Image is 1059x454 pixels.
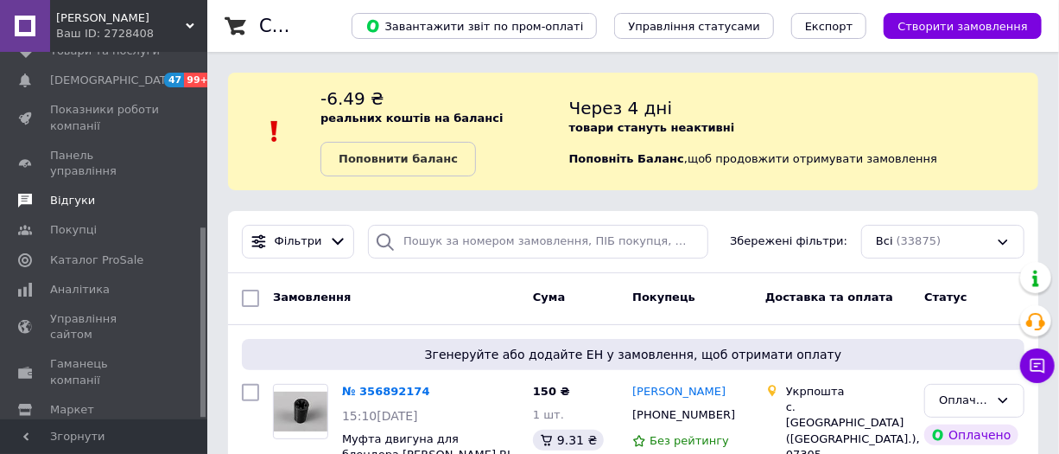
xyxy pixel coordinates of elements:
[320,88,384,109] span: -6.49 ₴
[50,356,160,387] span: Гаманець компанії
[884,13,1042,39] button: Створити замовлення
[275,233,322,250] span: Фільтри
[249,346,1018,363] span: Згенеруйте або додайте ЕН у замовлення, щоб отримати оплату
[866,19,1042,32] a: Створити замовлення
[897,20,1028,33] span: Створити замовлення
[614,13,774,39] button: Управління статусами
[569,121,735,134] b: товари стануть неактивні
[730,233,847,250] span: Збережені фільтри:
[274,392,327,432] img: Фото товару
[533,408,564,421] span: 1 шт.
[50,402,94,418] span: Маркет
[1020,348,1055,383] button: Чат з покупцем
[320,112,504,125] b: реальних коштів на балансі
[320,142,476,176] a: Поповнити баланс
[897,234,942,247] span: (33875)
[50,193,95,208] span: Відгуки
[924,425,1018,445] div: Оплачено
[365,18,583,34] span: Завантажити звіт по пром-оплаті
[650,434,729,447] span: Без рейтингу
[569,98,673,118] span: Через 4 дні
[50,73,178,88] span: [DEMOGRAPHIC_DATA]
[50,148,160,179] span: Панель управління
[876,233,893,250] span: Всі
[56,26,207,42] div: Ваш ID: 2728408
[273,384,328,439] a: Фото товару
[342,409,418,423] span: 15:10[DATE]
[50,102,160,133] span: Показники роботи компанії
[629,404,738,426] div: [PHONE_NUMBER]
[50,222,97,238] span: Покупці
[924,291,967,304] span: Статус
[184,73,212,87] span: 99+
[765,291,893,304] span: Доставка та оплата
[50,282,110,297] span: Аналітика
[632,291,695,304] span: Покупець
[939,392,989,410] div: Оплачено
[342,385,430,398] a: № 356892174
[50,253,143,268] span: Каталог ProSale
[262,118,288,144] img: :exclamation:
[569,86,1038,176] div: , щоб продовжити отримувати замовлення
[533,291,565,304] span: Cума
[50,311,160,342] span: Управління сайтом
[805,20,853,33] span: Експорт
[628,20,760,33] span: Управління статусами
[786,384,910,400] div: Укрпошта
[164,73,184,87] span: 47
[569,152,684,165] b: Поповніть Баланс
[368,225,708,259] input: Пошук за номером замовлення, ПІБ покупця, номером телефону, Email, номером накладної
[632,384,726,400] a: [PERSON_NAME]
[339,152,458,165] b: Поповнити баланс
[273,291,351,304] span: Замовлення
[352,13,597,39] button: Завантажити звіт по пром-оплаті
[533,430,604,451] div: 9.31 ₴
[791,13,867,39] button: Експорт
[259,16,434,36] h1: Список замовлень
[56,10,186,26] span: козак Васьок
[533,385,570,398] span: 150 ₴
